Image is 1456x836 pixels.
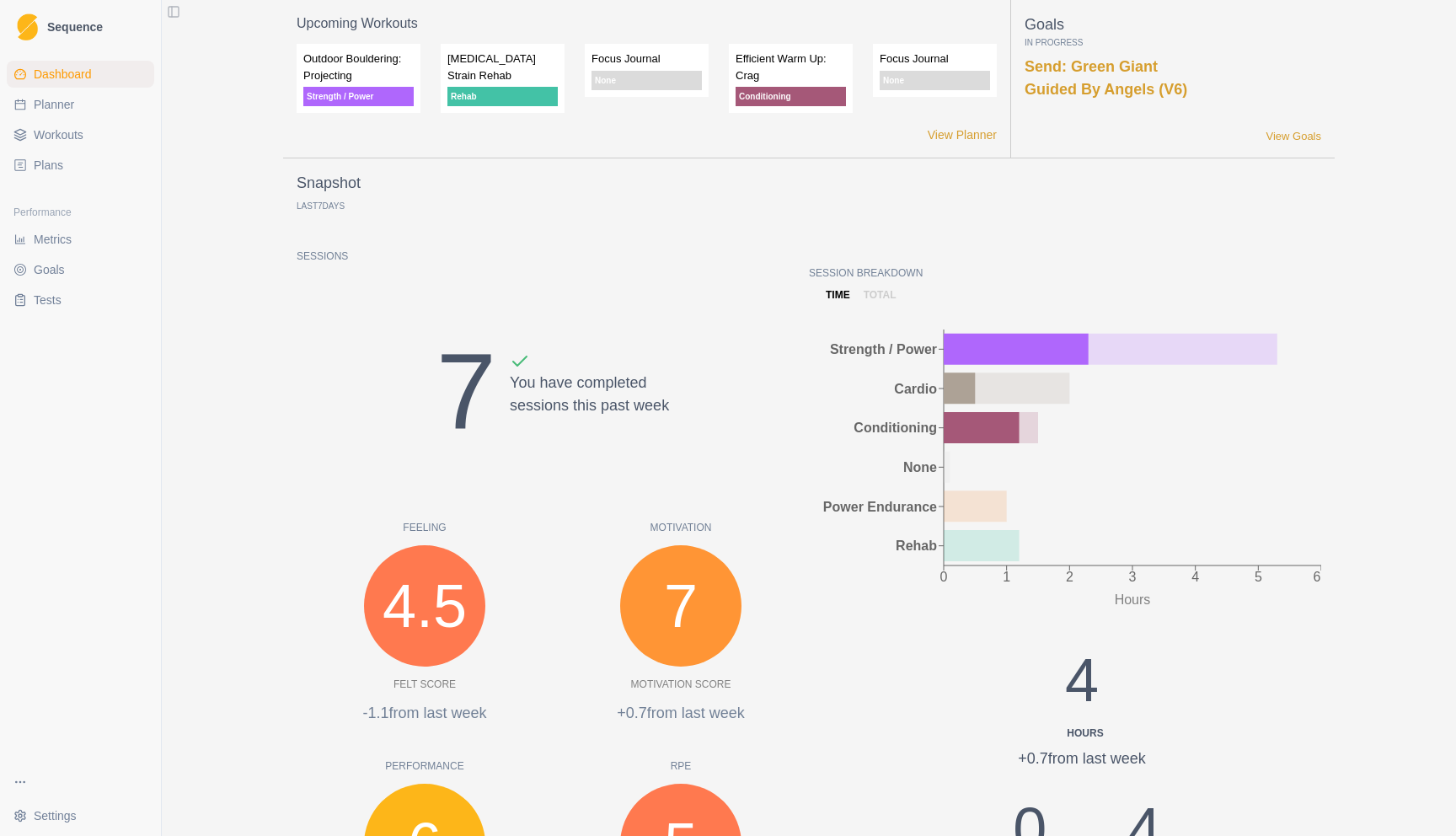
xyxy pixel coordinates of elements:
[7,256,154,283] a: Goals
[34,231,72,248] span: Metrics
[34,292,62,308] span: Tests
[736,51,846,83] p: Efficient Warm Up: Crag
[7,226,154,253] a: Metrics
[7,7,154,47] a: LogoSequence
[974,726,1196,741] div: Hours
[17,13,38,41] img: Logo
[1025,36,1321,49] p: In Progress
[967,748,1196,770] div: +0.7 from last week
[1314,570,1321,584] tspan: 6
[303,87,414,106] p: Strength / Power
[880,71,990,90] p: None
[34,261,65,278] span: Goals
[864,287,897,303] p: total
[34,66,92,83] span: Dashboard
[1025,81,1187,98] a: Guided By Angels (V6)
[553,702,809,725] p: +0.7 from last week
[1115,592,1151,607] tspan: Hours
[967,635,1196,741] div: 4
[1025,13,1321,36] p: Goals
[436,311,496,473] div: 7
[297,249,809,264] p: Sessions
[297,13,997,34] p: Upcoming Workouts
[34,96,74,113] span: Planner
[303,51,414,83] p: Outdoor Bouldering: Projecting
[7,152,154,179] a: Plans
[880,51,990,67] p: Focus Journal
[1129,570,1137,584] tspan: 3
[447,51,558,83] p: [MEDICAL_DATA] Strain Rehab
[940,570,948,584] tspan: 0
[1255,570,1262,584] tspan: 5
[896,539,937,553] tspan: Rehab
[7,199,154,226] div: Performance
[1266,128,1321,145] a: View Goals
[664,560,698,651] span: 7
[297,702,553,725] p: -1.1 from last week
[854,421,937,435] tspan: Conditioning
[553,758,809,774] p: RPE
[510,351,669,473] div: You have completed sessions this past week
[7,61,154,88] a: Dashboard
[47,21,103,33] span: Sequence
[7,802,154,829] button: Settings
[297,520,553,535] p: Feeling
[591,51,702,67] p: Focus Journal
[809,265,1321,281] p: Session Breakdown
[7,91,154,118] a: Planner
[34,126,83,143] span: Workouts
[447,87,558,106] p: Rehab
[34,157,63,174] span: Plans
[928,126,997,144] a: View Planner
[393,677,456,692] p: Felt Score
[830,342,937,356] tspan: Strength / Power
[7,121,154,148] a: Workouts
[894,382,937,396] tspan: Cardio
[823,500,937,514] tspan: Power Endurance
[826,287,850,303] p: time
[1066,570,1073,584] tspan: 2
[297,758,553,774] p: Performance
[1025,58,1158,75] a: Send: Green Giant
[297,172,361,195] p: Snapshot
[1003,570,1010,584] tspan: 1
[7,287,154,313] a: Tests
[631,677,731,692] p: Motivation Score
[383,560,467,651] span: 4.5
[736,87,846,106] p: Conditioning
[553,520,809,535] p: Motivation
[1191,570,1199,584] tspan: 4
[297,201,345,211] p: Last Days
[318,201,323,211] span: 7
[591,71,702,90] p: None
[903,460,937,474] tspan: None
